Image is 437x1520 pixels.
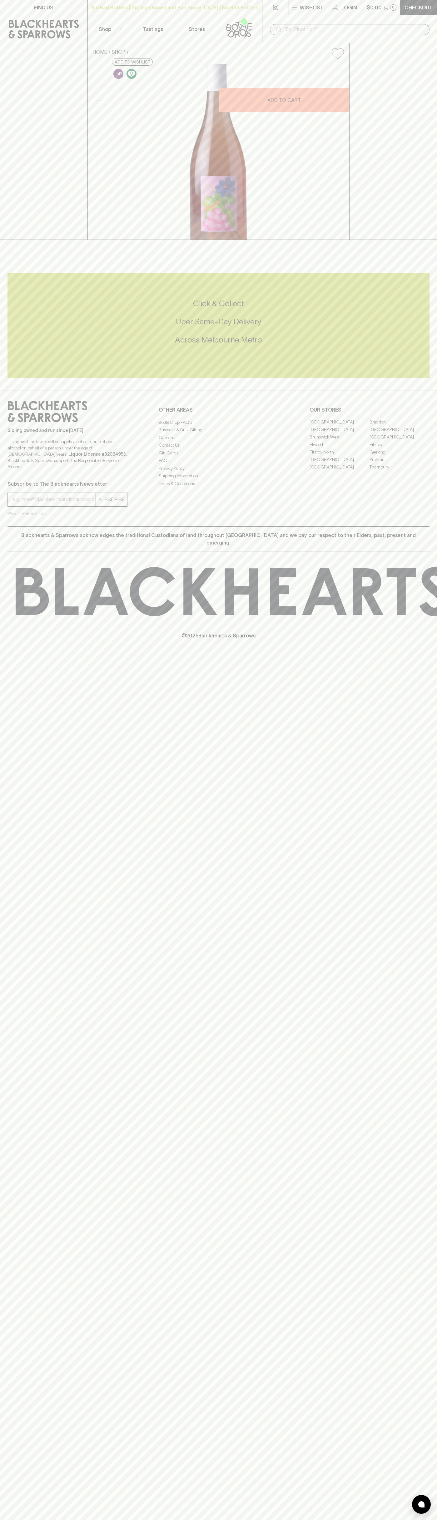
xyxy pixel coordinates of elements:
h5: Click & Collect [7,298,430,309]
p: FIND US [34,4,53,11]
img: Lo-Fi [113,69,123,79]
a: Braddon [370,418,430,426]
img: 41181.png [88,64,349,240]
p: Subscribe to The Blackhearts Newsletter [7,480,127,488]
p: Wishlist [300,4,324,11]
a: Thornbury [370,464,430,471]
a: FAQ's [159,457,279,464]
input: Try "Pinot noir" [285,24,425,34]
button: ADD TO CART [219,88,349,112]
input: e.g. jane@blackheartsandsparrows.com.au [12,494,96,504]
p: Blackhearts & Sparrows acknowledges the traditional Custodians of land throughout [GEOGRAPHIC_DAT... [12,531,425,546]
a: [GEOGRAPHIC_DATA] [310,426,370,433]
a: Fitzroy North [310,448,370,456]
a: Shipping Information [159,472,279,480]
a: SHOP [112,49,125,55]
a: Brunswick West [310,433,370,441]
a: Made without the use of any animal products. [125,67,138,80]
button: Shop [88,15,132,43]
button: Add to wishlist [329,46,346,62]
img: Vegan [127,69,137,79]
p: 0 [392,6,395,9]
p: Checkout [405,4,433,11]
a: [GEOGRAPHIC_DATA] [370,426,430,433]
p: Login [341,4,357,11]
a: Stores [175,15,219,43]
a: Some may call it natural, others minimum intervention, either way, it’s hands off & maybe even a ... [112,67,125,80]
a: Fitzroy [370,441,430,448]
p: SUBSCRIBE [98,496,125,503]
p: Shop [99,25,111,33]
a: [GEOGRAPHIC_DATA] [310,418,370,426]
p: ADD TO CART [267,96,301,104]
p: Tastings [143,25,163,33]
p: $0.00 [367,4,382,11]
a: Terms & Conditions [159,480,279,487]
p: Sibling owned and run since [DATE] [7,427,127,433]
p: Stores [189,25,205,33]
strong: Liquor License #32064953 [68,452,126,457]
p: OTHER AREAS [159,406,279,413]
div: Call to action block [7,273,430,378]
a: [GEOGRAPHIC_DATA] [310,456,370,464]
button: SUBSCRIBE [96,493,127,506]
h5: Uber Same-Day Delivery [7,317,430,327]
p: It is against the law to sell or supply alcohol to, or to obtain alcohol on behalf of a person un... [7,438,127,470]
a: Bottle Drop FAQ's [159,418,279,426]
img: bubble-icon [418,1501,425,1507]
a: Prahran [370,456,430,464]
a: Elwood [310,441,370,448]
a: Contact Us [159,442,279,449]
a: Privacy Policy [159,464,279,472]
a: Gift Cards [159,449,279,457]
a: Geelong [370,448,430,456]
p: We will never spam you [7,510,127,516]
a: Business & Bulk Gifting [159,426,279,434]
a: [GEOGRAPHIC_DATA] [310,464,370,471]
p: OUR STORES [310,406,430,413]
a: Careers [159,434,279,441]
a: [GEOGRAPHIC_DATA] [370,433,430,441]
a: HOME [93,49,107,55]
a: Tastings [131,15,175,43]
h5: Across Melbourne Metro [7,335,430,345]
button: Add to wishlist [112,58,153,66]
